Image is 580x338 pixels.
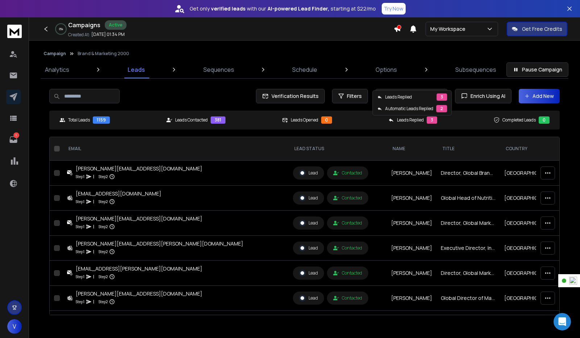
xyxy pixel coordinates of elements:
[522,25,562,33] p: Get Free Credits
[436,311,500,336] td: Director, Global Marketing - [MEDICAL_DATA]
[333,270,362,276] div: Contacted
[68,32,90,38] p: Created At:
[333,220,362,226] div: Contacted
[13,132,19,138] p: 1
[128,65,145,74] p: Leads
[292,65,317,74] p: Schedule
[123,61,149,78] a: Leads
[289,137,387,161] th: LEAD STATUS
[199,61,239,78] a: Sequences
[299,195,318,201] div: Lead
[190,5,376,12] p: Get only with our starting at $22/mo
[288,61,322,78] a: Schedule
[500,137,561,161] th: Country
[387,211,436,236] td: [PERSON_NAME]
[382,3,406,15] button: Try Now
[332,89,368,103] button: Filters
[451,61,501,78] a: Subsequences
[99,298,108,305] p: Step 2
[76,215,202,222] div: [PERSON_NAME][EMAIL_ADDRESS][DOMAIN_NAME]
[436,105,447,112] div: 2
[211,5,245,12] strong: verified leads
[93,198,94,205] p: |
[455,89,511,103] button: Enrich Using AI
[436,161,500,186] td: Director, Global Brand Team Lead
[76,273,84,280] p: Step 1
[436,94,447,101] div: 3
[500,161,561,186] td: [GEOGRAPHIC_DATA]
[387,236,436,261] td: [PERSON_NAME]
[397,117,424,123] p: Leads Replied
[387,261,436,286] td: [PERSON_NAME]
[519,89,560,103] button: Add New
[76,198,84,205] p: Step 1
[436,286,500,311] td: Global Director of Marketing
[41,61,74,78] a: Analytics
[347,92,362,100] span: Filters
[299,245,318,251] div: Lead
[63,137,289,161] th: EMAIL
[387,186,436,211] td: [PERSON_NAME]
[500,261,561,286] td: [GEOGRAPHIC_DATA]
[76,248,84,255] p: Step 1
[333,295,362,301] div: Contacted
[7,319,22,334] button: V
[78,51,129,57] p: Brand & Marketing 2000
[76,190,161,197] div: [EMAIL_ADDRESS][DOMAIN_NAME]
[384,5,403,12] p: Try Now
[371,61,401,78] a: Options
[299,220,318,226] div: Lead
[269,92,319,100] span: Verification Results
[436,211,500,236] td: Director, Global Marketing Lead, Rare Disease
[502,117,536,123] p: Completed Leads
[376,65,397,74] p: Options
[299,295,318,301] div: Lead
[387,286,436,311] td: [PERSON_NAME]
[99,248,108,255] p: Step 2
[99,173,108,180] p: Step 2
[105,20,127,30] div: Active
[93,116,110,124] div: 1159
[91,32,125,37] p: [DATE] 01:34 PM
[385,106,433,112] p: Automatic Leads Replied
[291,117,318,123] p: Leads Opened
[506,62,568,77] button: Pause Campaign
[203,65,234,74] p: Sequences
[43,51,66,57] button: Campaign
[455,65,496,74] p: Subsequences
[59,27,63,31] p: 0 %
[45,65,69,74] p: Analytics
[256,89,325,103] button: Verification Results
[76,240,243,247] div: [PERSON_NAME][EMAIL_ADDRESS][PERSON_NAME][DOMAIN_NAME]
[385,94,412,100] p: Leads Replied
[93,273,94,280] p: |
[299,170,318,176] div: Lead
[93,248,94,255] p: |
[93,223,94,230] p: |
[436,137,500,161] th: title
[387,311,436,336] td: [PERSON_NAME]
[321,116,332,124] div: 0
[76,223,84,230] p: Step 1
[554,313,571,330] div: Open Intercom Messenger
[68,21,100,29] h1: Campaigns
[507,22,567,36] button: Get Free Credits
[539,116,550,124] div: 0
[68,117,90,123] p: Total Leads
[430,25,468,33] p: My Workspace
[436,236,500,261] td: Executive Director, International Oncology Marketing Lead
[76,165,202,172] div: [PERSON_NAME][EMAIL_ADDRESS][DOMAIN_NAME]
[93,298,94,305] p: |
[500,311,561,336] td: [GEOGRAPHIC_DATA]
[76,298,84,305] p: Step 1
[436,261,500,286] td: Director, Global Marketing, Oncology
[299,270,318,276] div: Lead
[333,170,362,176] div: Contacted
[468,92,505,100] span: Enrich Using AI
[211,116,225,124] div: 381
[175,117,208,123] p: Leads Contacted
[500,186,561,211] td: [GEOGRAPHIC_DATA]
[76,173,84,180] p: Step 1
